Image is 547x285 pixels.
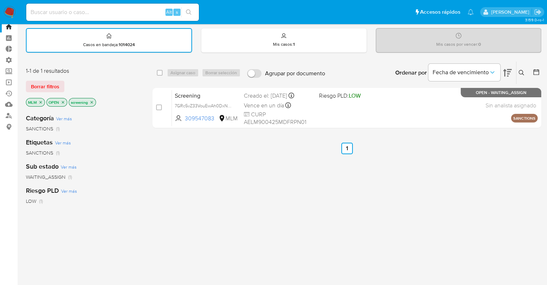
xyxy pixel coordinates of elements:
span: 3.159.0-rc-1 [525,17,543,23]
span: Accesos rápidos [420,8,460,16]
a: Notificaciones [468,9,474,15]
p: marianela.tarsia@mercadolibre.com [491,9,532,15]
span: Alt [166,9,172,15]
button: search-icon [181,7,196,17]
span: s [176,9,178,15]
a: Salir [534,8,542,16]
input: Buscar usuario o caso... [26,8,199,17]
